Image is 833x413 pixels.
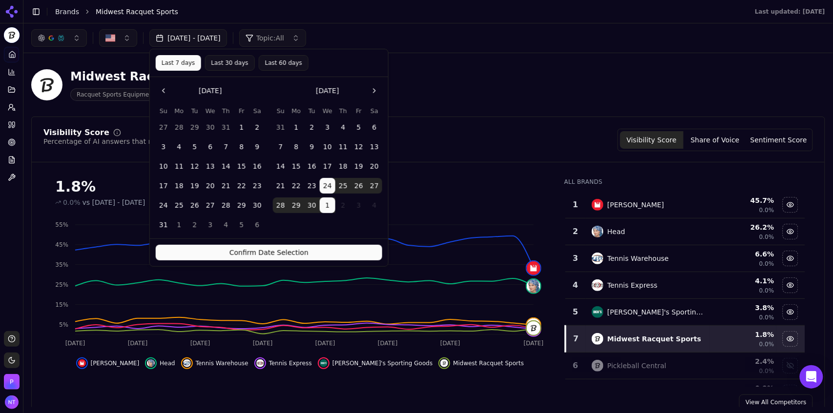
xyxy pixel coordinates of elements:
[440,340,460,347] tspan: [DATE]
[783,358,798,374] button: Show pickleball central data
[712,330,774,339] div: 1.8 %
[304,197,320,213] button: Tuesday, September 30th, 2025, selected
[218,178,234,194] button: Thursday, August 21st, 2025
[78,359,86,367] img: wilson
[256,33,284,43] span: Topic: All
[438,357,524,369] button: Hide midwest racquet sports data
[250,119,265,135] button: Saturday, August 2nd, 2025
[183,359,191,367] img: tennis warehouse
[320,139,335,155] button: Wednesday, September 10th, 2025
[156,55,201,71] button: Last 7 days
[5,395,19,409] button: Open user button
[569,199,582,211] div: 1
[712,196,774,205] div: 45.7 %
[565,379,805,406] tr: 0.9%Show tennis-point data
[171,106,187,116] th: Monday
[203,106,218,116] th: Wednesday
[712,303,774,313] div: 3.8 %
[304,139,320,155] button: Tuesday, September 9th, 2025
[218,119,234,135] button: Thursday, July 31st, 2025
[712,383,774,393] div: 0.9 %
[712,222,774,232] div: 26.2 %
[607,200,664,210] div: [PERSON_NAME]
[181,357,249,369] button: Hide tennis warehouse data
[190,340,210,347] tspan: [DATE]
[569,253,582,264] div: 3
[351,158,367,174] button: Friday, September 19th, 2025
[4,27,20,43] button: Current brand: Midwest Racquet Sports
[569,279,582,291] div: 4
[250,217,265,233] button: Saturday, September 6th, 2025
[759,206,774,214] span: 0.0%
[234,106,250,116] th: Friday
[250,139,265,155] button: Saturday, August 9th, 2025
[320,158,335,174] button: Wednesday, September 17th, 2025
[320,197,335,213] button: Today, Wednesday, October 1st, 2025, selected
[440,359,448,367] img: midwest racquet sports
[607,280,658,290] div: Tennis Express
[378,340,398,347] tspan: [DATE]
[289,106,304,116] th: Monday
[304,106,320,116] th: Tuesday
[43,129,109,137] div: Visibility Score
[205,55,254,71] button: Last 30 days
[4,27,20,43] img: Midwest Racquet Sports
[367,178,382,194] button: Saturday, September 27th, 2025, selected
[712,356,774,366] div: 2.4 %
[234,197,250,213] button: Friday, August 29th, 2025
[259,55,309,71] button: Last 60 days
[565,245,805,272] tr: 3tennis warehouseTennis Warehouse6.6%0.0%Hide tennis warehouse data
[569,360,582,372] div: 6
[318,357,433,369] button: Hide dick's sporting goods data
[55,8,79,16] a: Brands
[607,307,704,317] div: [PERSON_NAME]'s Sporting Goods
[254,357,312,369] button: Hide tennis express data
[453,359,524,367] span: Midwest Racquet Sports
[55,7,735,17] nav: breadcrumb
[160,359,175,367] span: Head
[527,279,541,293] img: head
[755,8,825,16] div: Last updated: [DATE]
[218,158,234,174] button: Thursday, August 14th, 2025
[187,119,203,135] button: Tuesday, July 29th, 2025
[273,158,289,174] button: Sunday, September 14th, 2025
[171,158,187,174] button: Monday, August 11th, 2025
[564,178,805,186] div: All Brands
[187,139,203,155] button: Tuesday, August 5th, 2025
[156,106,265,233] table: August 2025
[367,83,382,98] button: Go to the Next Month
[335,158,351,174] button: Thursday, September 18th, 2025
[70,88,186,101] span: Racquet Sports Equipment Retailer
[320,178,335,194] button: Wednesday, September 24th, 2025, selected
[171,178,187,194] button: Monday, August 18th, 2025
[592,279,604,291] img: tennis express
[96,7,178,17] span: Midwest Racquet Sports
[351,119,367,135] button: Friday, September 5th, 2025
[156,119,171,135] button: Sunday, July 27th, 2025
[712,276,774,286] div: 4.1 %
[320,359,328,367] img: dick's sporting goods
[65,340,85,347] tspan: [DATE]
[187,178,203,194] button: Tuesday, August 19th, 2025
[156,83,171,98] button: Go to the Previous Month
[234,119,250,135] button: Friday, August 1st, 2025
[607,254,669,263] div: Tennis Warehouse
[250,197,265,213] button: Saturday, August 30th, 2025
[747,131,811,149] button: Sentiment Score
[351,139,367,155] button: Friday, September 12th, 2025
[128,340,148,347] tspan: [DATE]
[55,301,68,308] tspan: 15%
[5,395,19,409] img: Nate Tower
[565,326,805,353] tr: 7midwest racquet sportsMidwest Racquet Sports1.8%0.0%Hide midwest racquet sports data
[739,394,813,410] a: View All Competitors
[759,314,774,321] span: 0.0%
[203,197,218,213] button: Wednesday, August 27th, 2025
[156,158,171,174] button: Sunday, August 10th, 2025
[565,299,805,326] tr: 5dick's sporting goods[PERSON_NAME]'s Sporting Goods3.8%0.0%Hide dick's sporting goods data
[203,217,218,233] button: Wednesday, September 3rd, 2025
[304,178,320,194] button: Tuesday, September 23rd, 2025
[335,119,351,135] button: Thursday, September 4th, 2025
[335,106,351,116] th: Thursday
[333,359,433,367] span: [PERSON_NAME]'s Sporting Goods
[171,197,187,213] button: Monday, August 25th, 2025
